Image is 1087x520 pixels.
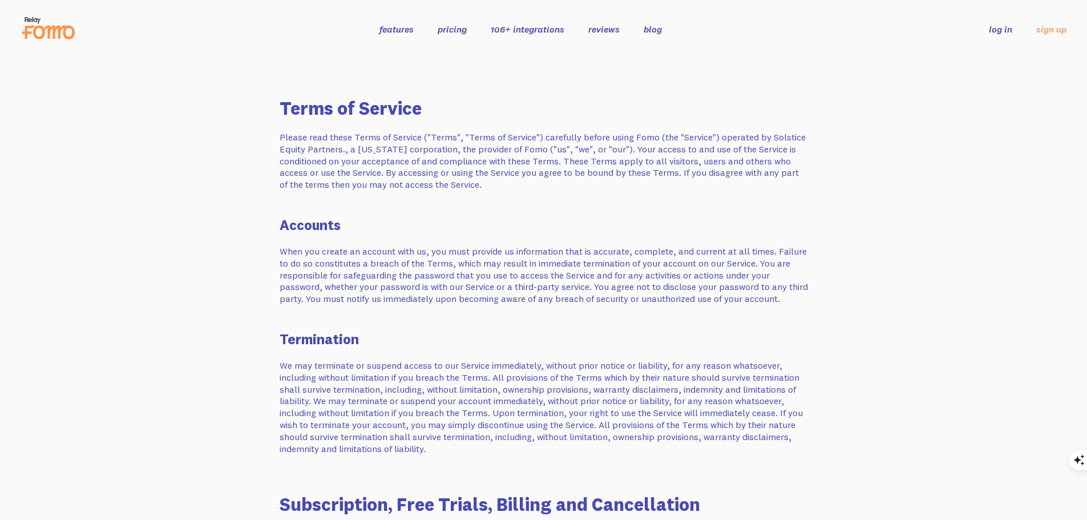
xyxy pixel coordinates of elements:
[280,332,808,346] h3: Termination
[280,99,808,118] h2: Terms of Service
[379,23,414,35] a: features
[280,360,808,454] p: We may terminate or suspend access to our Service immediately, without prior notice or liability,...
[588,23,620,35] a: reviews
[491,23,564,35] a: 106+ integrations
[280,218,808,232] h3: Accounts
[280,245,808,305] p: When you create an account with us, you must provide us information that is accurate, complete, a...
[1036,23,1066,35] a: sign up
[280,131,808,191] p: Please read these Terms of Service ("Terms", "Terms of Service") carefully before using Fomo (the...
[644,23,662,35] a: blog
[989,23,1012,35] a: log in
[280,495,808,514] h2: Subscription, Free Trials, Billing and Cancellation
[438,23,467,35] a: pricing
